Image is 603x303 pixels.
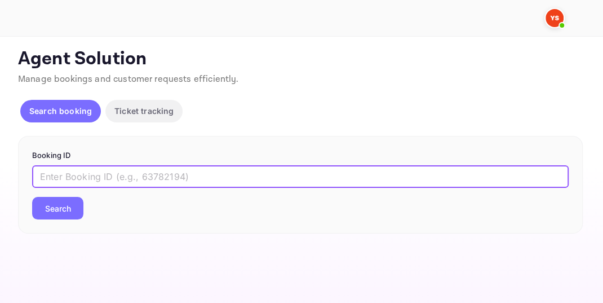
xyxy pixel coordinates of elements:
[18,48,583,71] p: Agent Solution
[546,9,564,27] img: Yandex Support
[32,150,569,161] p: Booking ID
[18,73,239,85] span: Manage bookings and customer requests efficiently.
[29,105,92,117] p: Search booking
[32,165,569,188] input: Enter Booking ID (e.g., 63782194)
[114,105,174,117] p: Ticket tracking
[32,197,83,219] button: Search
